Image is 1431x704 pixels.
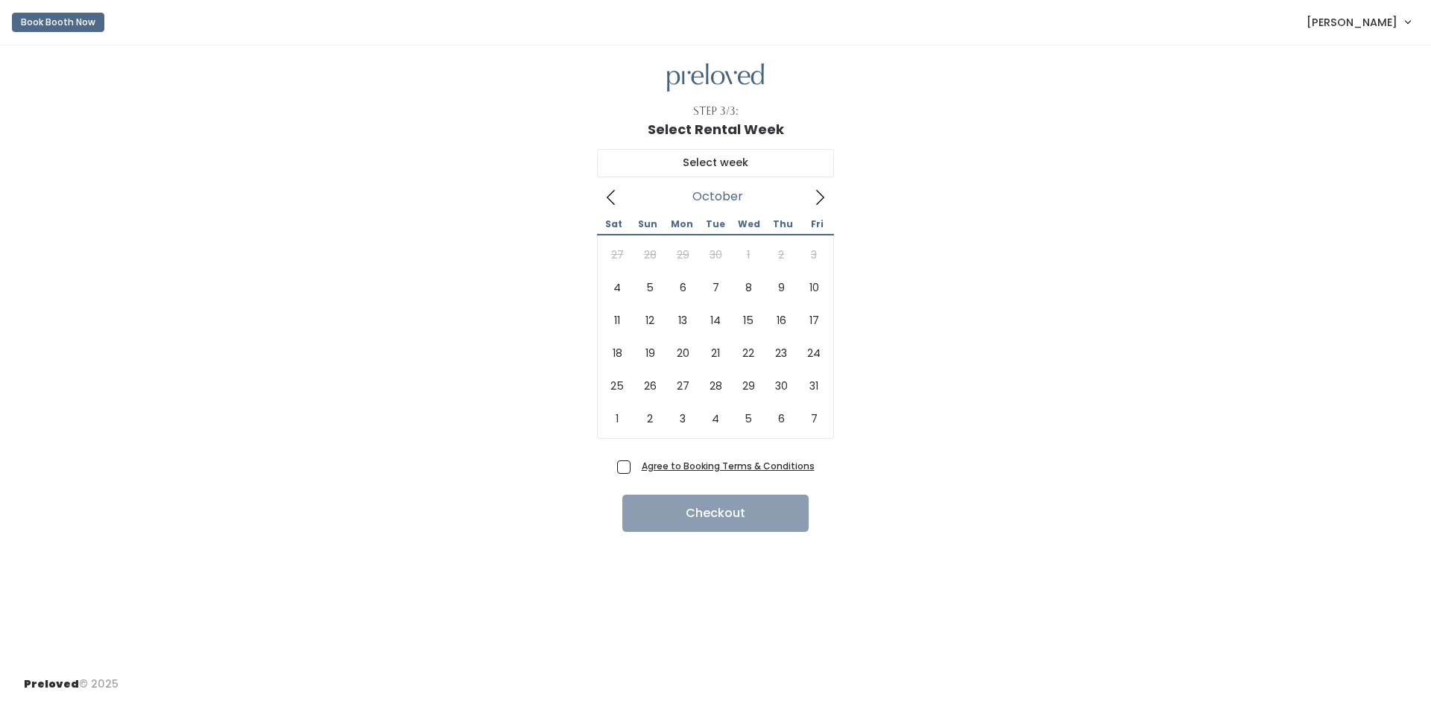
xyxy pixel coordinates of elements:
[732,304,765,337] span: October 15, 2025
[797,402,830,435] span: November 7, 2025
[699,337,732,370] span: October 21, 2025
[666,337,699,370] span: October 20, 2025
[666,370,699,402] span: October 27, 2025
[732,337,765,370] span: October 22, 2025
[699,402,732,435] span: November 4, 2025
[693,104,739,119] div: Step 3/3:
[733,220,766,229] span: Wed
[634,337,666,370] span: October 19, 2025
[667,63,764,92] img: preloved logo
[666,304,699,337] span: October 13, 2025
[797,337,830,370] span: October 24, 2025
[666,271,699,304] span: October 6, 2025
[642,460,815,472] a: Agree to Booking Terms & Conditions
[765,337,797,370] span: October 23, 2025
[601,402,634,435] span: November 1, 2025
[1307,14,1397,31] span: [PERSON_NAME]
[765,402,797,435] span: November 6, 2025
[12,13,104,32] button: Book Booth Now
[601,370,634,402] span: October 25, 2025
[631,220,664,229] span: Sun
[24,665,119,692] div: © 2025
[765,271,797,304] span: October 9, 2025
[634,402,666,435] span: November 2, 2025
[699,370,732,402] span: October 28, 2025
[622,495,809,532] button: Checkout
[797,304,830,337] span: October 17, 2025
[1292,6,1425,38] a: [PERSON_NAME]
[732,271,765,304] span: October 8, 2025
[597,149,834,177] input: Select week
[692,194,743,200] span: October
[765,370,797,402] span: October 30, 2025
[634,271,666,304] span: October 5, 2025
[24,676,79,691] span: Preloved
[732,402,765,435] span: November 5, 2025
[666,402,699,435] span: November 3, 2025
[601,271,634,304] span: October 4, 2025
[797,370,830,402] span: October 31, 2025
[699,271,732,304] span: October 7, 2025
[601,337,634,370] span: October 18, 2025
[699,304,732,337] span: October 14, 2025
[665,220,698,229] span: Mon
[597,220,631,229] span: Sat
[634,370,666,402] span: October 26, 2025
[648,122,784,137] h1: Select Rental Week
[601,304,634,337] span: October 11, 2025
[732,370,765,402] span: October 29, 2025
[12,6,104,39] a: Book Booth Now
[766,220,800,229] span: Thu
[800,220,834,229] span: Fri
[698,220,732,229] span: Tue
[765,304,797,337] span: October 16, 2025
[797,271,830,304] span: October 10, 2025
[634,304,666,337] span: October 12, 2025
